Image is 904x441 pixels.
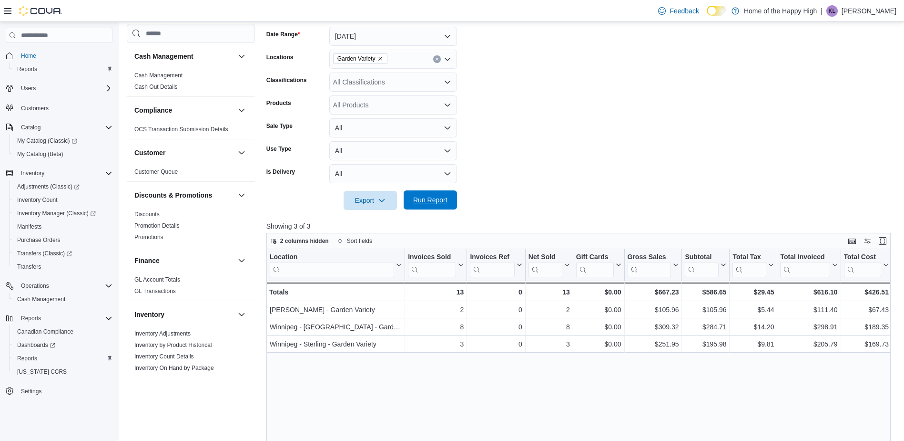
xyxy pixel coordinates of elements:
button: All [329,118,457,137]
span: Reports [13,353,112,364]
a: My Catalog (Beta) [13,148,67,160]
span: Inventory Manager (Classic) [17,210,96,217]
button: Users [17,83,40,94]
span: Transfers [13,261,112,273]
div: $205.79 [780,338,837,350]
a: Home [17,50,40,62]
span: 2 columns hidden [280,237,329,245]
a: Inventory On Hand by Package [134,365,214,371]
span: Reports [17,65,37,73]
div: Total Cost [843,253,881,262]
span: Garden Variety [333,53,387,64]
div: $169.73 [843,338,888,350]
div: $105.96 [685,304,726,315]
span: GL Transactions [134,287,176,295]
div: Location [270,253,394,262]
div: Net Sold [528,253,562,277]
button: Total Cost [843,253,888,277]
span: KL [829,5,836,17]
div: $284.71 [685,321,726,333]
span: Washington CCRS [13,366,112,378]
button: Discounts & Promotions [236,189,247,201]
button: Clear input [433,55,441,63]
button: All [329,164,457,183]
label: Products [266,99,291,107]
div: 2 [528,304,570,315]
button: Manifests [10,220,116,233]
span: Canadian Compliance [17,328,73,336]
div: $0.00 [576,338,621,350]
div: Total Invoiced [780,253,830,277]
span: Purchase Orders [17,236,61,244]
span: Catalog [21,124,41,131]
span: Home [17,50,112,62]
span: Users [21,84,36,92]
a: Promotions [134,234,163,241]
div: Gift Card Sales [576,253,614,277]
a: Manifests [13,221,45,232]
h3: Compliance [134,105,172,115]
h3: Cash Management [134,52,193,61]
div: Discounts & Promotions [127,209,255,247]
span: Transfers [17,263,41,271]
button: Catalog [2,121,116,134]
div: Finance [127,274,255,301]
a: Cash Out Details [134,84,178,90]
a: Settings [17,386,45,397]
div: $14.20 [732,321,774,333]
a: Customer Queue [134,168,178,175]
span: Purchase Orders [13,234,112,246]
a: Canadian Compliance [13,326,77,337]
div: 13 [408,286,464,298]
div: Location [270,253,394,277]
h3: Discounts & Promotions [134,190,212,200]
div: 8 [528,321,570,333]
span: OCS Transaction Submission Details [134,126,228,133]
span: Catalog [17,122,112,133]
button: Customers [2,101,116,115]
a: Feedback [654,1,702,21]
button: Location [270,253,402,277]
input: Dark Mode [707,6,727,16]
span: Customers [17,102,112,114]
span: Home [21,52,36,60]
div: $5.44 [732,304,774,315]
button: Compliance [134,105,234,115]
div: Invoices Sold [408,253,456,262]
button: Canadian Compliance [10,325,116,338]
a: Transfers [13,261,45,273]
a: My Catalog (Classic) [13,135,81,147]
a: Discounts [134,211,160,218]
label: Classifications [266,76,307,84]
a: Inventory Adjustments [134,330,191,337]
button: Cash Management [236,51,247,62]
h3: Inventory [134,310,164,319]
a: My Catalog (Classic) [10,134,116,147]
a: Transfers (Classic) [10,247,116,260]
div: $9.81 [732,338,774,350]
div: $309.32 [627,321,679,333]
a: Cash Management [13,294,69,305]
span: Transfers (Classic) [13,248,112,259]
span: Promotion Details [134,222,180,230]
button: My Catalog (Beta) [10,147,116,161]
div: $105.96 [627,304,679,315]
div: $586.65 [685,286,726,298]
div: [PERSON_NAME] - Garden Variety [270,304,402,315]
button: Subtotal [685,253,726,277]
div: 0 [470,338,522,350]
div: Subtotal [685,253,719,277]
button: Finance [236,255,247,266]
div: Invoices Ref [470,253,514,262]
button: Run Report [404,190,457,210]
span: Reports [17,313,112,324]
span: Users [17,83,112,94]
a: Inventory by Product Historical [134,342,212,348]
label: Date Range [266,31,300,38]
span: Inventory Count [13,194,112,206]
button: Reports [10,63,116,76]
span: GL Account Totals [134,276,180,283]
div: 0 [470,304,522,315]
